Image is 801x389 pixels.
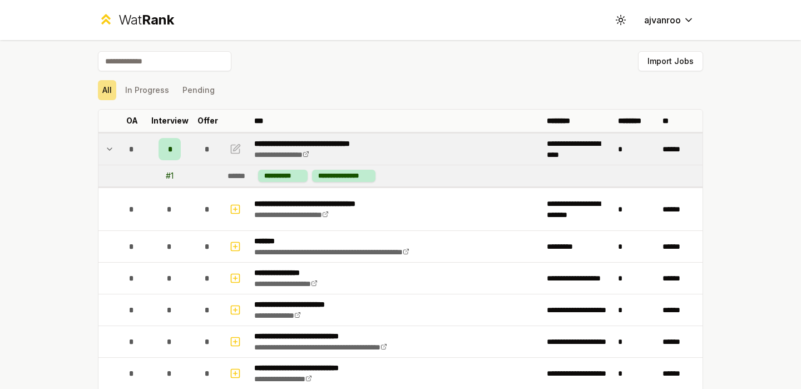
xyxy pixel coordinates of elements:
a: WatRank [98,11,174,29]
p: Interview [151,115,189,126]
button: Pending [178,80,219,100]
button: Import Jobs [638,51,703,71]
div: # 1 [166,170,174,181]
span: Rank [142,12,174,28]
button: ajvanroo [635,10,703,30]
p: OA [126,115,138,126]
p: Offer [197,115,218,126]
button: All [98,80,116,100]
div: Wat [118,11,174,29]
button: In Progress [121,80,174,100]
span: ajvanroo [644,13,681,27]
